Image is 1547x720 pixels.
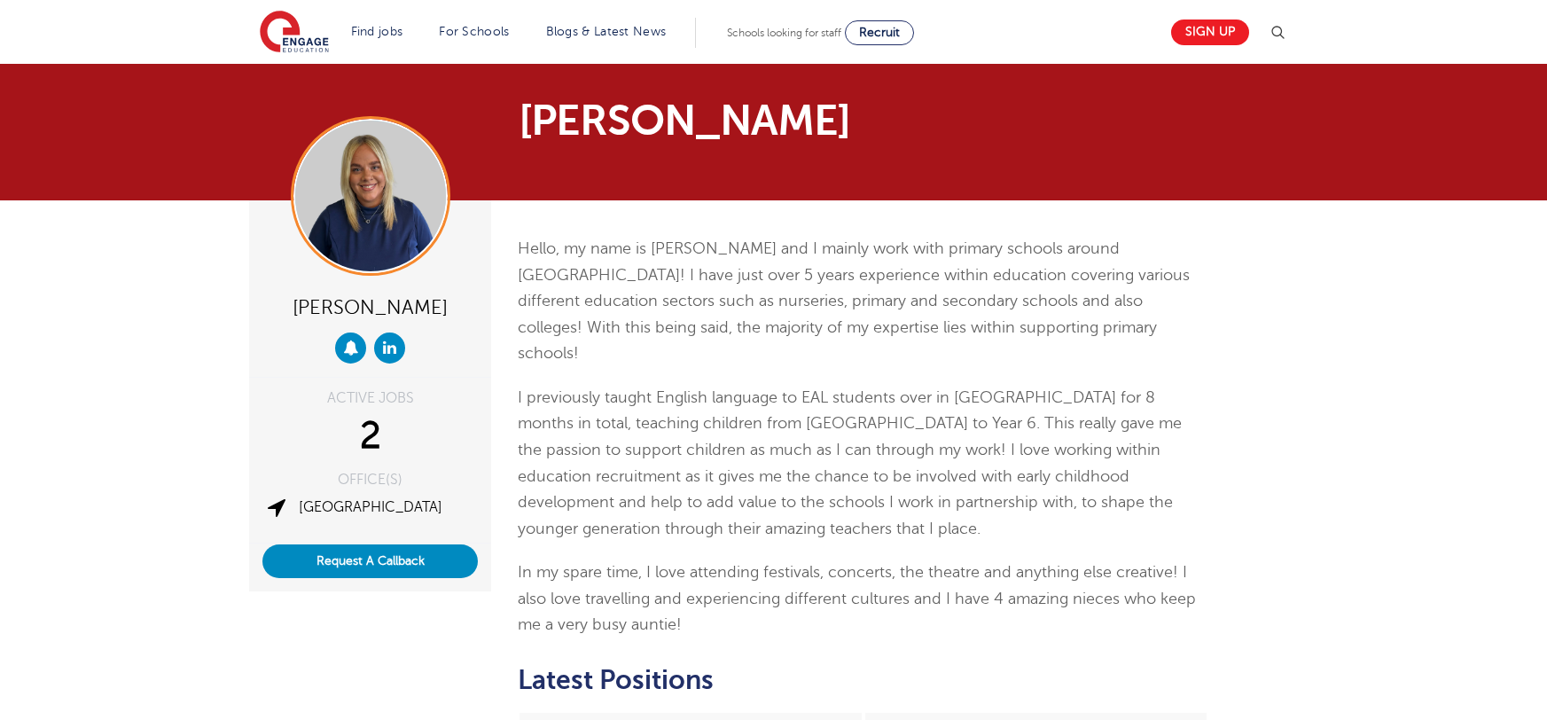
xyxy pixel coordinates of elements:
h2: Latest Positions [518,665,1208,695]
span: I previously taught English language to EAL students over in [GEOGRAPHIC_DATA] for 8 months in to... [518,388,1182,537]
a: Sign up [1171,20,1249,45]
div: ACTIVE JOBS [262,391,478,405]
div: 2 [262,414,478,458]
a: Blogs & Latest News [546,25,667,38]
span: In my spare time, I love attending festivals, concerts, the theatre and anything else creative! I... [518,563,1196,633]
div: OFFICE(S) [262,473,478,487]
span: Schools looking for staff [727,27,841,39]
a: For Schools [439,25,509,38]
a: Find jobs [351,25,403,38]
div: [PERSON_NAME] [262,289,478,324]
a: [GEOGRAPHIC_DATA] [299,499,442,515]
img: Engage Education [260,11,329,55]
h1: [PERSON_NAME] [519,99,940,142]
a: Recruit [845,20,914,45]
span: Recruit [859,26,900,39]
button: Request A Callback [262,544,478,578]
span: Hello, my name is [PERSON_NAME] and I mainly work with primary schools around [GEOGRAPHIC_DATA]! ... [518,239,1190,362]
